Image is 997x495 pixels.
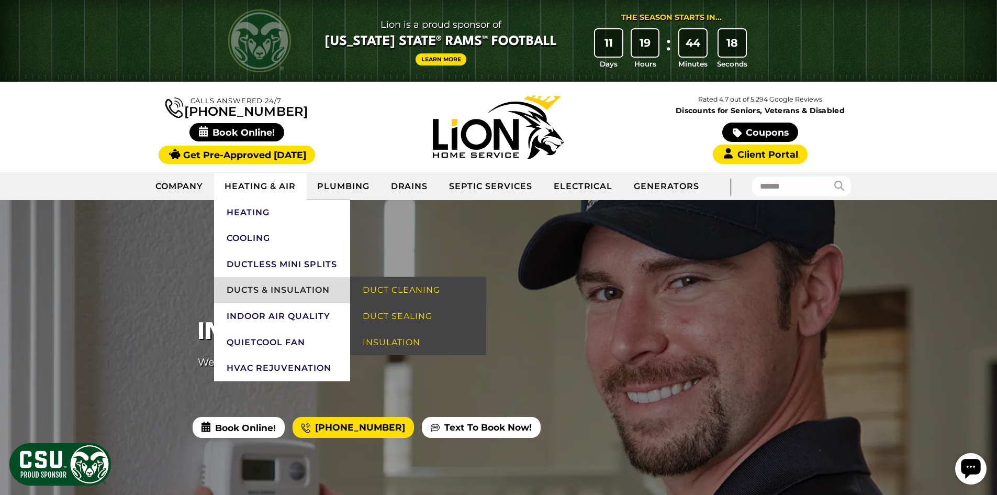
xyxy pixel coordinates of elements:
a: Indoor Air Quality [214,303,350,329]
span: Seconds [717,59,747,69]
a: Plumbing [307,173,380,200]
a: Coupons [722,123,798,142]
span: Discounts for Seniors, Veterans & Disabled [632,107,889,114]
span: [US_STATE] State® Rams™ Football [325,33,557,51]
a: [PHONE_NUMBER] [293,417,414,438]
a: Text To Book Now! [422,417,541,438]
div: 18 [719,29,746,57]
a: Electrical [543,173,624,200]
a: Company [145,173,215,200]
span: Book Online! [189,123,284,141]
a: QuietCool Fan [214,329,350,356]
div: Open chat widget [4,4,36,36]
div: 11 [595,29,622,57]
a: Drains [380,173,439,200]
img: Lion Home Service [433,95,564,159]
div: 19 [632,29,659,57]
span: Book Online! [193,417,285,438]
span: Minutes [678,59,708,69]
a: [PHONE_NUMBER] [165,95,308,118]
span: Hours [634,59,656,69]
div: The Season Starts in... [621,12,722,24]
a: Heating & Air [214,173,306,200]
div: 44 [679,29,707,57]
a: Heating [214,200,350,226]
img: CSU Rams logo [228,9,291,72]
a: Ductless Mini Splits [214,251,350,278]
h1: Indoor Air Quality [198,315,447,350]
img: CSU Sponsor Badge [8,442,113,487]
a: Insulation [350,329,486,356]
a: Ducts & Insulation [214,277,350,303]
a: Cooling [214,225,350,251]
a: Get Pre-Approved [DATE] [159,146,315,164]
a: Generators [623,173,710,200]
div: : [663,29,674,70]
p: Rated 4.7 out of 5,294 Google Reviews [629,94,891,105]
a: Learn More [416,53,467,65]
a: Septic Services [439,173,543,200]
p: We Care About Your Air [198,355,447,370]
a: Duct Sealing [350,303,486,329]
a: Client Portal [713,145,807,164]
div: | [710,172,752,200]
span: Days [600,59,618,69]
a: Duct Cleaning [350,277,486,303]
span: Lion is a proud sponsor of [325,16,557,33]
a: HVAC Rejuvenation [214,355,350,381]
